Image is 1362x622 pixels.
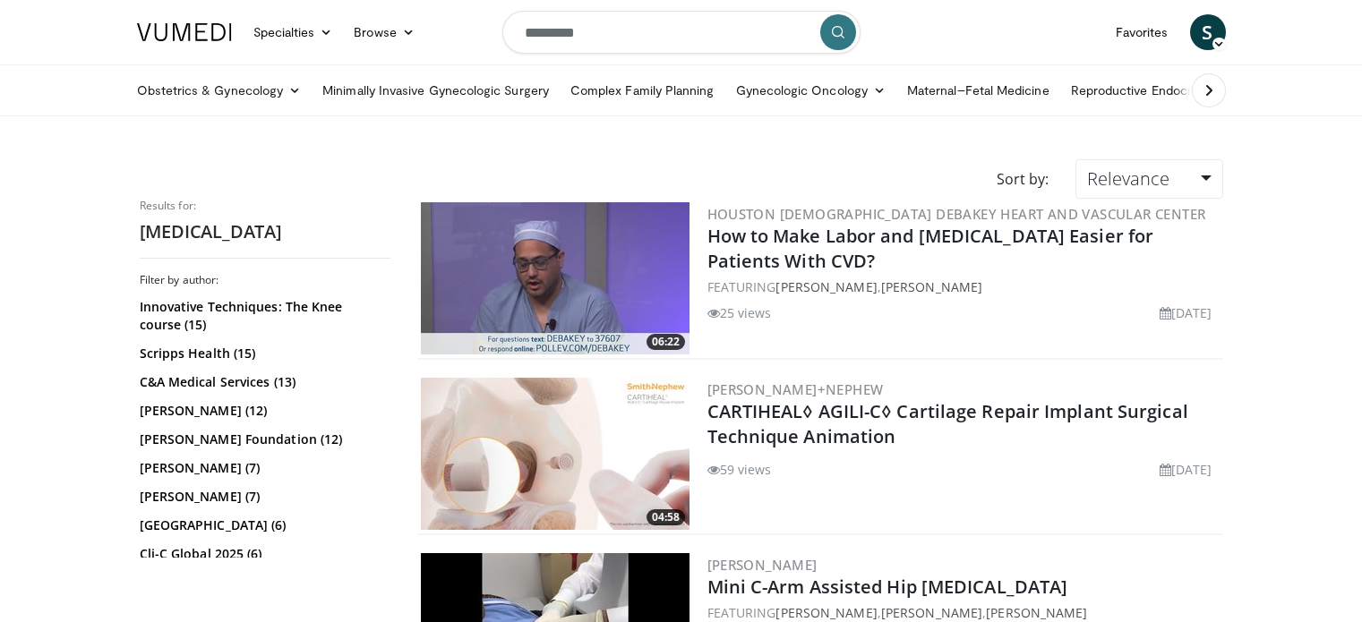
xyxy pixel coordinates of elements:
[421,378,690,530] a: 04:58
[140,516,386,534] a: [GEOGRAPHIC_DATA] (6)
[1060,72,1360,108] a: Reproductive Endocrinology & [MEDICAL_DATA]
[502,11,861,54] input: Search topics, interventions
[140,488,386,506] a: [PERSON_NAME] (7)
[421,202,690,354] a: 06:22
[983,159,1062,199] div: Sort by:
[707,277,1220,296] div: FEATURING ,
[707,224,1154,273] a: How to Make Labor and [MEDICAL_DATA] Easier for Patients With CVD?
[140,430,386,448] a: [PERSON_NAME] Foundation (12)
[140,373,386,391] a: C&A Medical Services (13)
[1160,460,1212,479] li: [DATE]
[1160,303,1212,322] li: [DATE]
[647,334,685,350] span: 06:22
[881,604,982,621] a: [PERSON_NAME]
[707,556,818,574] a: [PERSON_NAME]
[140,545,386,563] a: Cli-C Global 2025 (6)
[707,575,1068,599] a: Mini C-Arm Assisted Hip [MEDICAL_DATA]
[707,380,884,398] a: [PERSON_NAME]+Nephew
[140,402,386,420] a: [PERSON_NAME] (12)
[775,278,877,295] a: [PERSON_NAME]
[243,14,344,50] a: Specialties
[140,273,390,287] h3: Filter by author:
[1190,14,1226,50] a: S
[140,298,386,334] a: Innovative Techniques: The Knee course (15)
[140,345,386,362] a: Scripps Health (15)
[343,14,425,50] a: Browse
[881,278,982,295] a: [PERSON_NAME]
[421,378,690,530] img: 0d962de6-6f40-43c7-a91b-351674d85659.300x170_q85_crop-smart_upscale.jpg
[126,72,313,108] a: Obstetrics & Gynecology
[140,220,390,243] h2: [MEDICAL_DATA]
[707,460,772,479] li: 59 views
[986,604,1087,621] a: [PERSON_NAME]
[1105,14,1179,50] a: Favorites
[312,72,560,108] a: Minimally Invasive Gynecologic Surgery
[707,603,1220,622] div: FEATURING , ,
[707,205,1206,223] a: Houston [DEMOGRAPHIC_DATA] DeBakey Heart and Vascular Center
[140,459,386,477] a: [PERSON_NAME] (7)
[725,72,896,108] a: Gynecologic Oncology
[775,604,877,621] a: [PERSON_NAME]
[421,202,690,354] img: 700bf2b9-3750-40e3-94f1-8b85a33b6105.300x170_q85_crop-smart_upscale.jpg
[137,23,232,41] img: VuMedi Logo
[560,72,725,108] a: Complex Family Planning
[707,303,772,322] li: 25 views
[1075,159,1222,199] a: Relevance
[140,199,390,213] p: Results for:
[896,72,1060,108] a: Maternal–Fetal Medicine
[1087,166,1169,191] span: Relevance
[707,399,1188,448] a: CARTIHEAL◊ AGILI-C◊ Cartilage Repair Implant Surgical Technique Animation
[647,509,685,525] span: 04:58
